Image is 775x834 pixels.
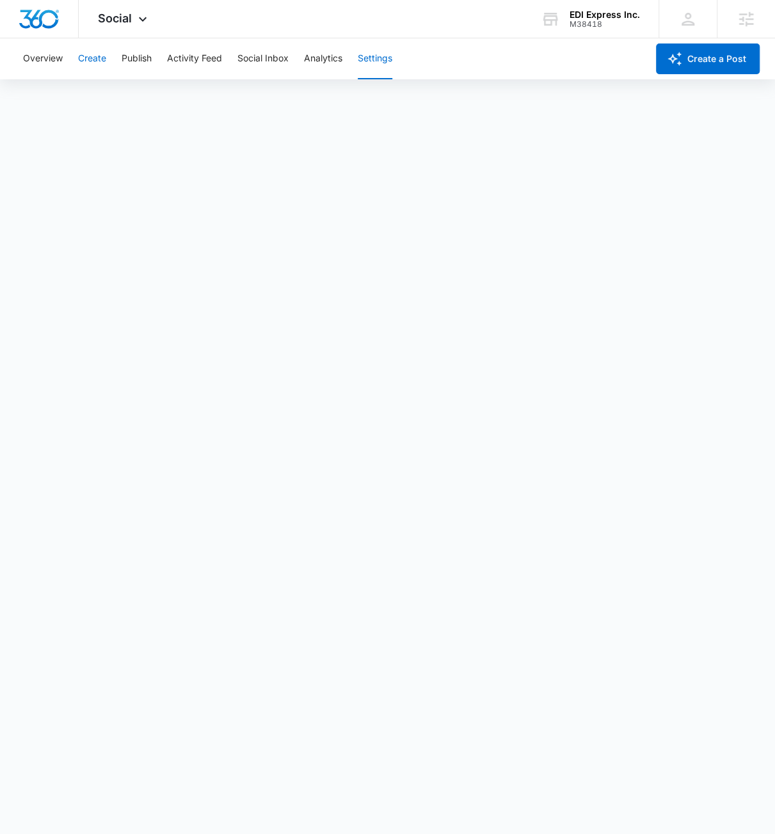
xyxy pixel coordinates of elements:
[570,10,640,20] div: account name
[167,38,222,79] button: Activity Feed
[304,38,342,79] button: Analytics
[23,38,63,79] button: Overview
[98,12,132,25] span: Social
[656,43,760,74] button: Create a Post
[358,38,392,79] button: Settings
[237,38,289,79] button: Social Inbox
[570,20,640,29] div: account id
[122,38,152,79] button: Publish
[78,38,106,79] button: Create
